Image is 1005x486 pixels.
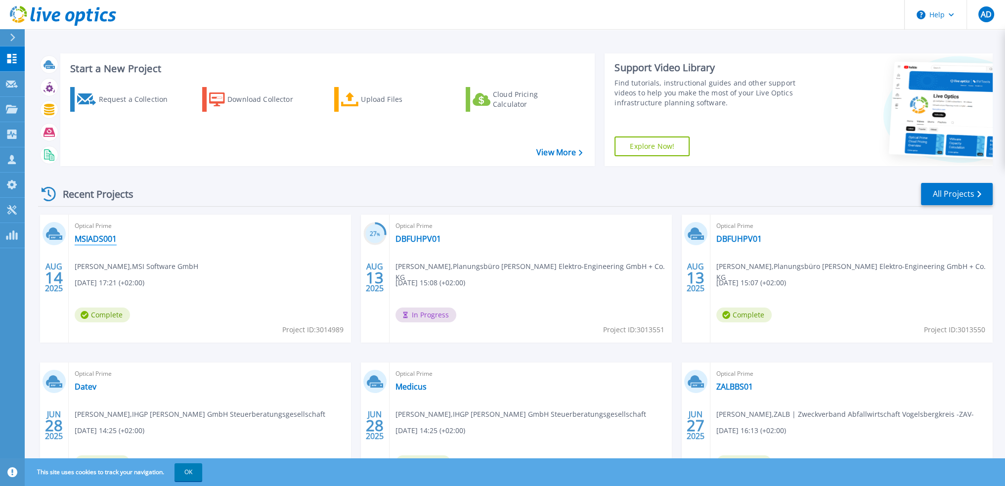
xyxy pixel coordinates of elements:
span: Optical Prime [395,221,666,231]
span: Optical Prime [395,368,666,379]
span: Complete [716,455,772,470]
span: [DATE] 14:25 (+02:00) [395,425,465,436]
span: [PERSON_NAME] , IHGP [PERSON_NAME] GmbH Steuerberatungsgesellschaft [395,409,646,420]
div: Find tutorials, instructional guides and other support videos to help you make the most of your L... [614,78,813,108]
div: JUN 2025 [44,407,63,443]
div: Request a Collection [98,89,177,109]
div: Download Collector [227,89,306,109]
span: Complete [75,455,130,470]
span: Complete [716,308,772,322]
div: JUN 2025 [686,407,705,443]
span: [DATE] 15:07 (+02:00) [716,277,786,288]
span: 13 [687,273,704,282]
span: 28 [45,421,63,430]
div: Recent Projects [38,182,147,206]
span: This site uses cookies to track your navigation. [27,463,202,481]
a: Cloud Pricing Calculator [466,87,576,112]
div: Support Video Library [614,61,813,74]
a: Datev [75,382,96,392]
span: [PERSON_NAME] , IHGP [PERSON_NAME] GmbH Steuerberatungsgesellschaft [75,409,325,420]
a: Explore Now! [614,136,690,156]
div: AUG 2025 [44,260,63,296]
span: Optical Prime [716,368,987,379]
span: [PERSON_NAME] , ZALB | Zweckverband Abfallwirtschaft Vogelsbergkreis -ZAV- [716,409,974,420]
a: Request a Collection [70,87,180,112]
span: [DATE] 14:25 (+02:00) [75,425,144,436]
div: JUN 2025 [365,407,384,443]
h3: 27 [363,228,387,240]
span: In Progress [395,308,456,322]
span: 13 [366,273,384,282]
a: All Projects [921,183,993,205]
span: % [377,231,380,237]
span: Project ID: 3014989 [282,324,344,335]
a: ZALBBS01 [716,382,753,392]
div: Cloud Pricing Calculator [493,89,572,109]
a: View More [536,148,582,157]
span: Optical Prime [75,368,345,379]
button: OK [175,463,202,481]
span: Complete [395,455,451,470]
span: 14 [45,273,63,282]
span: 28 [366,421,384,430]
span: Project ID: 3013551 [603,324,664,335]
h3: Start a New Project [70,63,582,74]
span: [PERSON_NAME] , Planungsbüro [PERSON_NAME] Elektro-Engineering GmbH + Co. KG [395,261,672,283]
span: 27 [687,421,704,430]
span: Complete [75,308,130,322]
span: [PERSON_NAME] , Planungsbüro [PERSON_NAME] Elektro-Engineering GmbH + Co. KG [716,261,993,283]
a: DBFUHPV01 [395,234,441,244]
span: [DATE] 15:08 (+02:00) [395,277,465,288]
a: Medicus [395,382,427,392]
span: Project ID: 3013550 [924,324,985,335]
span: [DATE] 16:13 (+02:00) [716,425,786,436]
span: [DATE] 17:21 (+02:00) [75,277,144,288]
span: [PERSON_NAME] , MSI Software GmbH [75,261,198,272]
a: MSIADS001 [75,234,117,244]
span: Optical Prime [75,221,345,231]
span: Optical Prime [716,221,987,231]
div: AUG 2025 [686,260,705,296]
a: Download Collector [202,87,312,112]
div: Upload Files [361,89,440,109]
a: Upload Files [334,87,444,112]
div: AUG 2025 [365,260,384,296]
a: DBFUHPV01 [716,234,762,244]
span: AD [980,10,991,18]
